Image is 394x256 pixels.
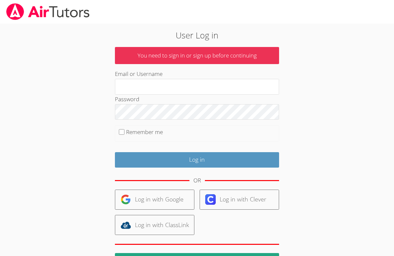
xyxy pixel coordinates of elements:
img: clever-logo-6eab21bc6e7a338710f1a6ff85c0baf02591cd810cc4098c63d3a4b26e2feb20.svg [205,194,216,205]
div: OR [193,176,201,185]
img: google-logo-50288ca7cdecda66e5e0955fdab243c47b7ad437acaf1139b6f446037453330a.svg [120,194,131,205]
a: Log in with Clever [200,190,279,210]
label: Email or Username [115,70,163,78]
p: You need to sign in or sign up before continuing [115,47,279,64]
label: Password [115,95,139,103]
a: Log in with Google [115,190,194,210]
a: Log in with ClassLink [115,215,194,235]
input: Log in [115,152,279,168]
img: airtutors_banner-c4298cdbf04f3fff15de1276eac7730deb9818008684d7c2e4769d2f7ddbe033.png [6,3,90,20]
img: classlink-logo-d6bb404cc1216ec64c9a2012d9dc4662098be43eaf13dc465df04b49fa7ab582.svg [120,220,131,230]
h2: User Log in [91,29,303,41]
label: Remember me [126,128,163,136]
